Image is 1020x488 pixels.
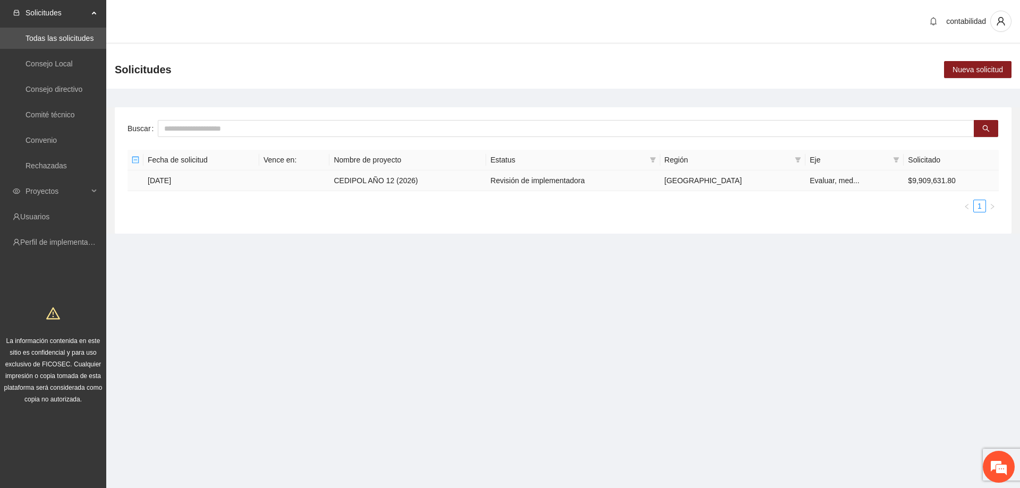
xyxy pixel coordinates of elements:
span: filter [795,157,801,163]
span: Solicitudes [115,61,172,78]
a: 1 [974,200,985,212]
a: Usuarios [20,212,49,221]
th: Vence en: [259,150,329,170]
span: filter [891,152,902,168]
span: minus-square [132,156,139,164]
span: Eje [810,154,889,166]
span: right [989,203,996,210]
span: Evaluar, med... [810,176,859,185]
span: user [991,16,1011,26]
span: Proyectos [25,181,88,202]
a: Convenio [25,136,57,144]
span: filter [793,152,803,168]
td: [GEOGRAPHIC_DATA] [660,170,806,191]
span: La información contenida en este sitio es confidencial y para uso exclusivo de FICOSEC. Cualquier... [4,337,103,403]
th: Fecha de solicitud [143,150,259,170]
button: right [986,200,999,212]
th: Solicitado [904,150,999,170]
a: Consejo Local [25,59,73,68]
td: CEDIPOL AÑO 12 (2026) [329,170,486,191]
button: search [974,120,998,137]
span: filter [648,152,658,168]
a: Todas las solicitudes [25,34,93,42]
span: warning [46,306,60,320]
span: contabilidad [946,17,986,25]
button: left [960,200,973,212]
td: $9,909,631.80 [904,170,999,191]
button: user [990,11,1011,32]
span: inbox [13,9,20,16]
button: Nueva solicitud [944,61,1011,78]
span: Estatus [490,154,645,166]
label: Buscar [127,120,158,137]
span: Región [665,154,791,166]
li: 1 [973,200,986,212]
span: bell [925,17,941,25]
th: Nombre de proyecto [329,150,486,170]
li: Next Page [986,200,999,212]
span: filter [650,157,656,163]
td: [DATE] [143,170,259,191]
a: Perfil de implementadora [20,238,103,246]
span: Nueva solicitud [953,64,1003,75]
span: eye [13,187,20,195]
li: Previous Page [960,200,973,212]
a: Rechazadas [25,161,67,170]
a: Comité técnico [25,110,75,119]
span: search [982,125,990,133]
span: Solicitudes [25,2,88,23]
button: bell [925,13,942,30]
span: left [964,203,970,210]
span: filter [893,157,899,163]
a: Consejo directivo [25,85,82,93]
td: Revisión de implementadora [486,170,660,191]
